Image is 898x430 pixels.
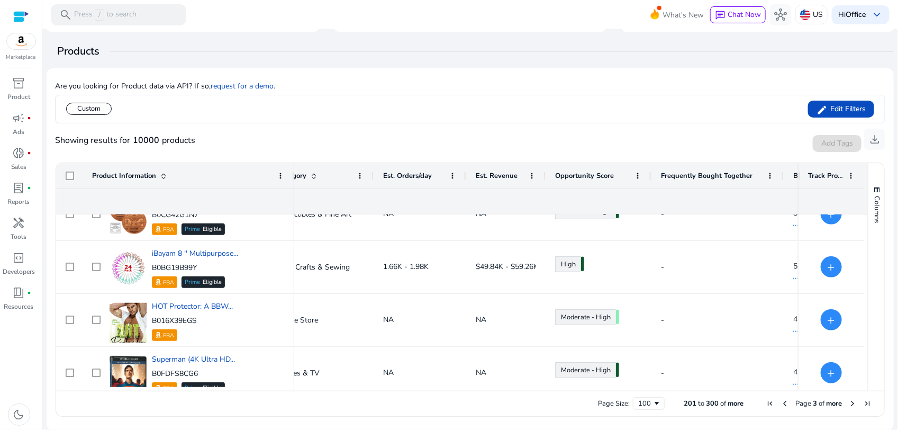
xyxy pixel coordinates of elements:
span: 201 [684,399,696,408]
div: Previous Page [781,399,789,408]
p: FBA [163,383,174,394]
span: NA [383,368,394,378]
span: NA [476,315,486,325]
span: more [826,399,842,408]
div: Eligible [182,223,225,235]
p: B016X39EGS [152,316,233,326]
p: Resources [4,302,34,311]
span: 4 [793,367,797,378]
a: iBayam 8 '' Multipurpose... [152,248,238,258]
b: 10000 [130,134,162,147]
span: Columns [872,196,882,223]
span: dark_mode [13,408,25,421]
span: Est. Orders/day [383,171,432,181]
button: chatChat Now [710,6,766,23]
button: + [821,362,842,383]
p: Developers [3,267,35,276]
a: Moderate - High [555,203,616,219]
div: Custom [66,103,112,115]
div: 100 [638,399,652,408]
mat-icon: arrow_downward [797,362,805,384]
p: Marketplace [6,53,36,61]
span: of [720,399,726,408]
span: Track Product [808,171,843,181]
span: code_blocks [13,252,25,264]
a: request for a demo [211,81,274,91]
span: 74.63 [616,363,619,377]
button: + [821,309,842,330]
span: Frequently Bought Together [661,171,752,181]
span: 75.50 [581,257,584,271]
button: + [821,203,842,225]
mat-icon: arrow_upward [797,203,805,225]
a: Superman (4K Ultra HD... [152,354,235,364]
p: Tools [11,232,27,241]
span: BSR [793,171,807,181]
mat-icon: arrow_downward [797,309,805,331]
span: 1.66K - 1.98K [383,262,429,272]
span: inventory_2 [13,77,25,89]
div: - [661,309,774,331]
span: NA [476,368,486,378]
span: 62.65 [616,310,619,324]
a: HOT Protector: A BBW... [152,301,233,311]
p: FBA [163,330,174,341]
span: to [698,399,704,408]
p: B0CG42G1N7 [152,210,235,220]
span: Page [795,399,811,408]
span: donut_small [13,147,25,159]
div: First Page [766,399,774,408]
div: - [661,203,774,225]
span: Arts, Crafts & Sewing [277,262,350,272]
span: Opportunity Score [555,171,614,181]
span: book_4 [13,286,25,299]
p: Are you looking for Product data via API? If so, . [55,80,275,92]
span: lab_profile [13,182,25,194]
div: Eligible [182,382,225,394]
div: - [661,362,774,384]
p: FBA [163,277,174,288]
div: Page Size [633,397,665,410]
span: Chat Now [728,10,761,20]
button: Edit Filters [808,101,874,118]
div: Last Page [863,399,872,408]
div: Next Page [848,399,857,408]
span: Collectibles & Fine Art [277,209,351,219]
span: campaign [13,112,25,124]
span: handyman [13,217,25,229]
span: fiber_manual_record [28,186,32,190]
span: Prime [185,280,200,285]
span: Prime [185,386,200,391]
span: Kindle Store [277,315,318,325]
span: 4 [793,314,797,325]
p: US [813,5,823,24]
p: Sales [11,162,26,172]
span: NA [383,315,394,325]
p: FBA [163,225,174,235]
a: High [555,256,581,272]
span: Prime [185,227,200,232]
p: Product [7,92,30,102]
div: - [661,256,774,278]
span: fiber_manual_record [28,151,32,155]
mat-icon: arrow_upward [797,256,805,278]
span: NA [383,209,394,219]
span: keyboard_arrow_down [870,8,883,21]
p: Reports [8,197,30,207]
span: more [728,399,743,408]
span: Edit Filters [828,104,866,114]
h4: Products [57,45,894,58]
div: Eligible [182,276,225,288]
span: Product Information [92,171,156,181]
span: of [819,399,824,408]
div: Page Size: [598,399,630,408]
button: download [864,129,885,150]
span: download [868,133,881,146]
a: Moderate - High [555,362,616,378]
p: B0BG19B99Y [152,263,238,273]
span: hub [774,8,787,21]
span: 3 [813,399,817,408]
